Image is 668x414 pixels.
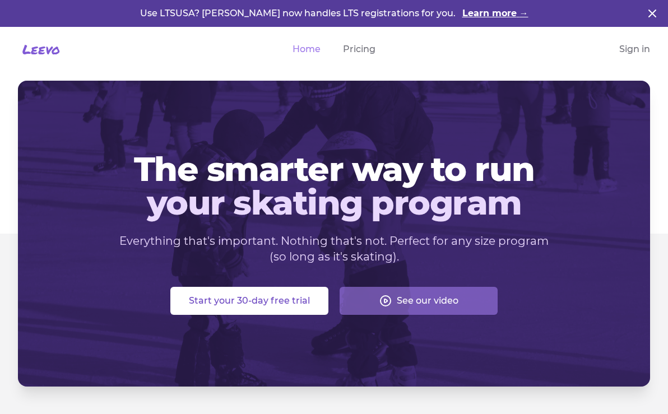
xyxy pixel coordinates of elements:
[36,186,632,220] span: your skating program
[293,43,321,56] a: Home
[519,8,528,18] span: →
[36,152,632,186] span: The smarter way to run
[119,233,549,264] p: Everything that's important. Nothing that's not. Perfect for any size program (so long as it's sk...
[18,40,60,58] a: Leevo
[340,287,498,315] button: See our video
[343,43,375,56] a: Pricing
[397,294,458,308] span: See our video
[140,8,458,18] span: Use LTSUSA? [PERSON_NAME] now handles LTS registrations for you.
[619,43,650,56] a: Sign in
[462,7,528,20] a: Learn more
[170,287,328,315] button: Start your 30-day free trial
